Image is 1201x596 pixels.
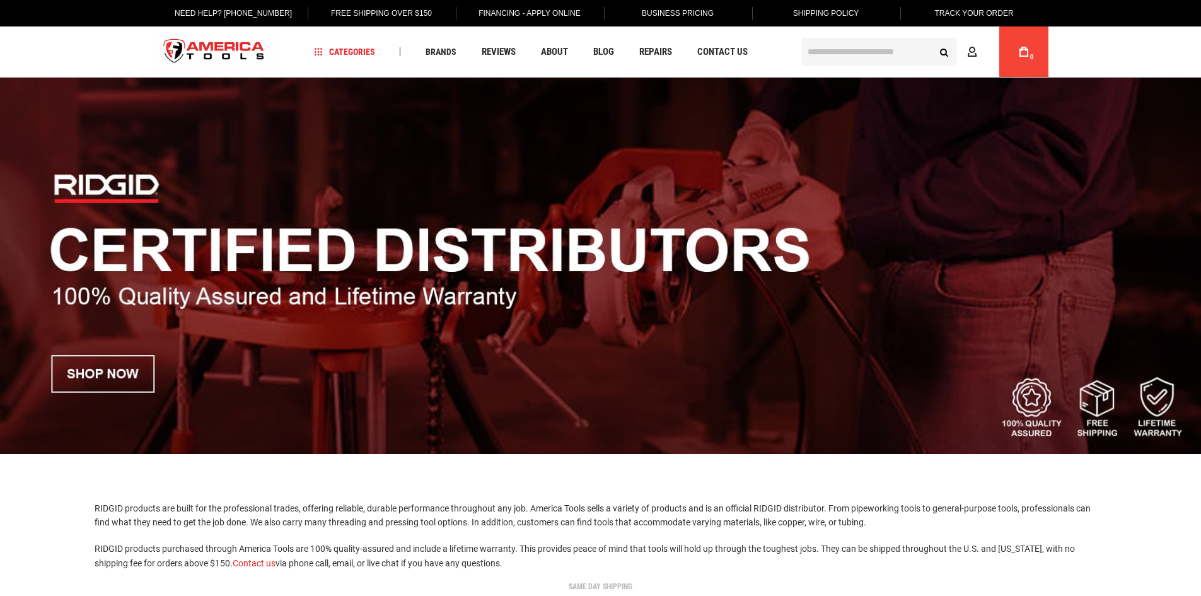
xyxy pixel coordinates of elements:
[95,542,1106,570] p: RIDGID products purchased through America Tools are 100% quality-assured and include a lifetime w...
[150,583,1052,590] div: SAME DAY SHIPPING
[153,28,276,76] img: America Tools
[309,44,381,61] a: Categories
[793,9,859,18] span: Shipping Policy
[233,558,276,568] a: Contact us
[1012,26,1036,77] a: 0
[482,47,516,57] span: Reviews
[593,47,614,57] span: Blog
[1030,54,1034,61] span: 0
[541,47,568,57] span: About
[639,47,672,57] span: Repairs
[697,47,748,57] span: Contact Us
[315,47,375,56] span: Categories
[153,28,276,76] a: store logo
[692,44,753,61] a: Contact Us
[476,44,521,61] a: Reviews
[426,47,456,56] span: Brands
[420,44,462,61] a: Brands
[932,40,956,64] button: Search
[634,44,678,61] a: Repairs
[588,44,620,61] a: Blog
[95,501,1106,530] p: RIDGID products are built for the professional trades, offering reliable, durable performance thr...
[535,44,574,61] a: About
